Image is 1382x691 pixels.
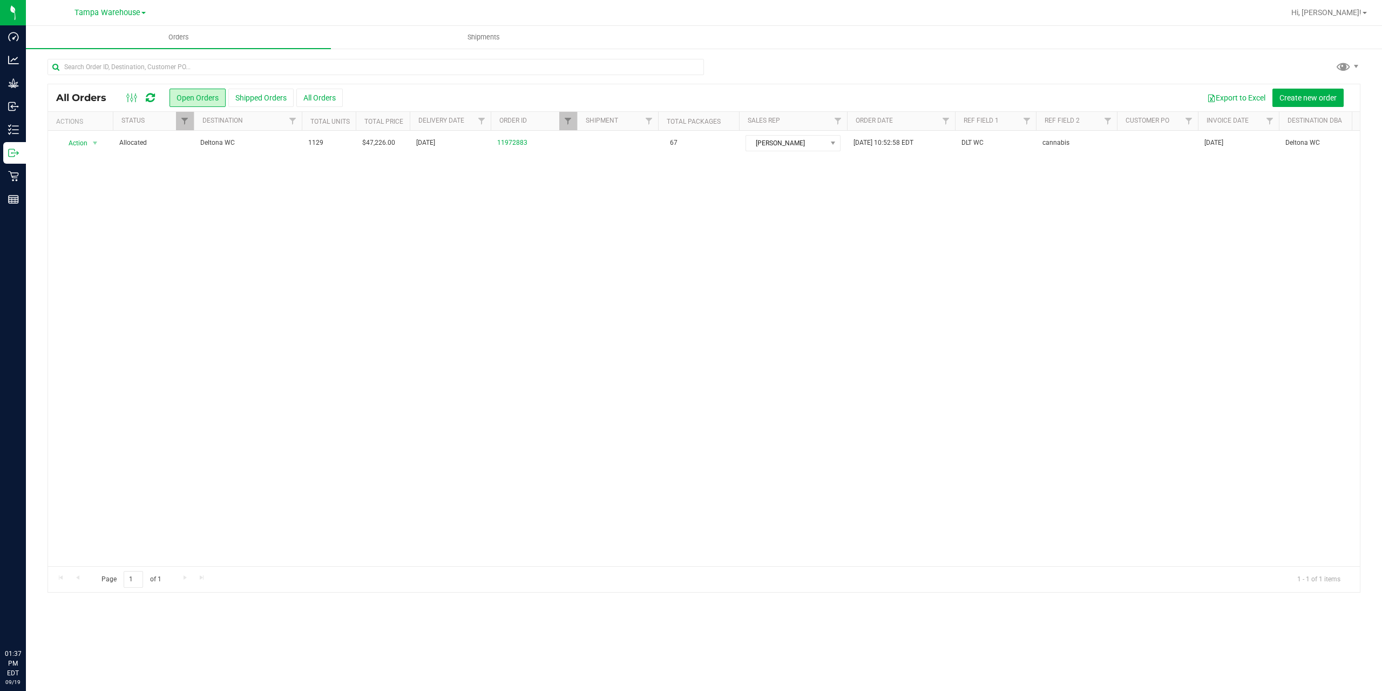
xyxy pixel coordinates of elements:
[8,171,19,182] inline-svg: Retail
[296,89,343,107] button: All Orders
[228,89,294,107] button: Shipped Orders
[74,8,140,17] span: Tampa Warehouse
[856,117,893,124] a: Order Date
[124,571,143,588] input: 1
[5,678,21,686] p: 09/19
[154,32,204,42] span: Orders
[418,117,464,124] a: Delivery Date
[1018,112,1036,130] a: Filter
[1291,8,1361,17] span: Hi, [PERSON_NAME]!
[176,112,194,130] a: Filter
[1279,93,1337,102] span: Create new order
[937,112,955,130] a: Filter
[56,118,109,125] div: Actions
[8,194,19,205] inline-svg: Reports
[92,571,170,588] span: Page of 1
[26,26,331,49] a: Orders
[8,78,19,89] inline-svg: Grow
[121,117,145,124] a: Status
[284,112,302,130] a: Filter
[497,138,527,148] a: 11972883
[1180,112,1198,130] a: Filter
[453,32,514,42] span: Shipments
[8,101,19,112] inline-svg: Inbound
[1289,571,1349,587] span: 1 - 1 of 1 items
[200,138,295,148] span: Deltona WC
[364,118,403,125] a: Total Price
[1200,89,1272,107] button: Export to Excel
[640,112,658,130] a: Filter
[665,135,683,151] span: 67
[362,138,395,148] span: $47,226.00
[416,138,435,148] span: [DATE]
[8,31,19,42] inline-svg: Dashboard
[499,117,527,124] a: Order ID
[8,55,19,65] inline-svg: Analytics
[473,112,491,130] a: Filter
[89,136,102,151] span: select
[748,117,780,124] a: Sales Rep
[1045,117,1080,124] a: Ref Field 2
[1288,117,1342,124] a: Destination DBA
[1272,89,1344,107] button: Create new order
[56,92,117,104] span: All Orders
[1207,117,1249,124] a: Invoice Date
[586,117,618,124] a: Shipment
[8,124,19,135] inline-svg: Inventory
[559,112,577,130] a: Filter
[1042,138,1069,148] span: cannabis
[964,117,999,124] a: Ref Field 1
[1099,112,1117,130] a: Filter
[5,649,21,678] p: 01:37 PM EDT
[119,138,187,148] span: Allocated
[202,117,243,124] a: Destination
[59,136,88,151] span: Action
[310,118,350,125] a: Total Units
[1261,112,1279,130] a: Filter
[746,136,827,151] span: [PERSON_NAME]
[1285,138,1380,148] span: Deltona WC
[961,138,984,148] span: DLT WC
[331,26,636,49] a: Shipments
[170,89,226,107] button: Open Orders
[1204,138,1223,148] span: [DATE]
[1126,117,1169,124] a: Customer PO
[853,138,913,148] span: [DATE] 10:52:58 EDT
[829,112,847,130] a: Filter
[667,118,721,125] a: Total Packages
[8,147,19,158] inline-svg: Outbound
[11,605,43,637] iframe: Resource center
[308,138,323,148] span: 1129
[48,59,704,75] input: Search Order ID, Destination, Customer PO...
